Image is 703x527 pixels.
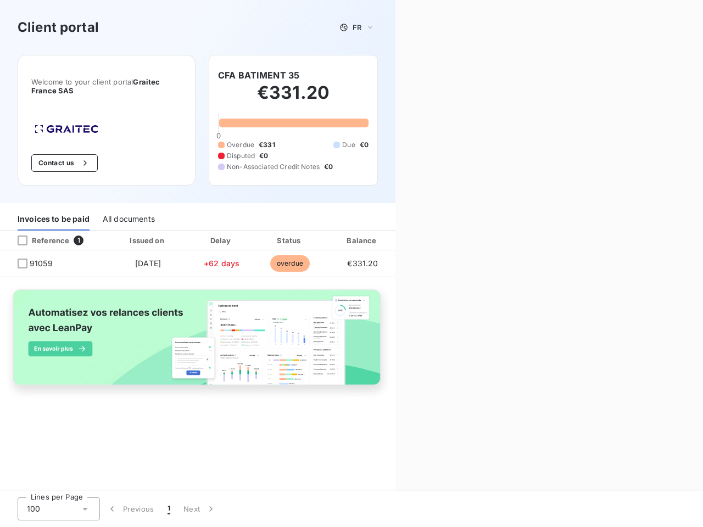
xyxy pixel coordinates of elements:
span: Overdue [227,140,254,150]
div: Reference [9,236,69,245]
div: Balance [327,235,398,246]
h6: CFA BATIMENT 35 [218,69,299,82]
span: 100 [27,503,40,514]
img: Company logo [31,121,102,137]
span: €331.20 [347,259,378,268]
span: Graitec France SAS [31,77,160,95]
span: €0 [259,151,268,161]
span: Due [342,140,355,150]
button: Contact us [31,154,98,172]
span: 1 [74,236,83,245]
span: +62 days [204,259,239,268]
span: Disputed [227,151,255,161]
div: Delay [191,235,253,246]
span: 91059 [30,258,53,269]
button: 1 [161,497,177,520]
span: Welcome to your client portal [31,77,182,95]
span: €0 [360,140,369,150]
div: Invoices to be paid [18,208,90,231]
span: FR [353,23,361,32]
button: Previous [100,497,161,520]
div: Status [257,235,322,246]
img: banner [4,284,391,401]
h2: €331.20 [218,82,369,115]
h3: Client portal [18,18,99,37]
span: [DATE] [135,259,161,268]
div: All documents [103,208,155,231]
span: Non-Associated Credit Notes [227,162,320,172]
div: Issued on [110,235,186,246]
span: 1 [168,503,170,514]
span: €331 [259,140,275,150]
button: Next [177,497,223,520]
span: overdue [270,255,310,272]
span: 0 [216,131,221,140]
span: €0 [324,162,333,172]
